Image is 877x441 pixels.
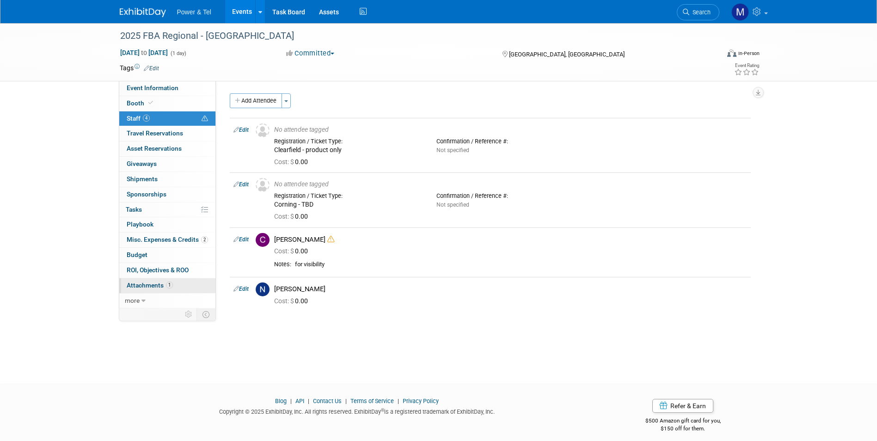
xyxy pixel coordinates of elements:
[127,220,153,228] span: Playbook
[509,51,625,58] span: [GEOGRAPHIC_DATA], [GEOGRAPHIC_DATA]
[177,8,211,16] span: Power & Tel
[126,206,142,213] span: Tasks
[127,160,157,167] span: Giveaways
[127,282,173,289] span: Attachments
[181,308,197,320] td: Personalize Event Tab Strip
[327,236,334,243] i: Double-book Warning!
[143,115,150,122] span: 4
[127,129,183,137] span: Travel Reservations
[119,248,215,263] a: Budget
[738,50,760,57] div: In-Person
[230,93,282,108] button: Add Attendee
[274,138,423,145] div: Registration / Ticket Type:
[119,263,215,278] a: ROI, Objectives & ROO
[608,425,758,433] div: $150 off for them.
[196,308,215,320] td: Toggle Event Tabs
[144,65,159,72] a: Edit
[233,236,249,243] a: Edit
[274,213,295,220] span: Cost: $
[119,172,215,187] a: Shipments
[274,158,312,165] span: 0.00
[306,398,312,404] span: |
[436,192,585,200] div: Confirmation / Reference #:
[256,178,270,192] img: Unassigned-User-Icon.png
[127,115,150,122] span: Staff
[119,233,215,247] a: Misc. Expenses & Credits2
[120,63,159,73] td: Tags
[256,233,270,247] img: C.jpg
[295,398,304,404] a: API
[608,411,758,432] div: $500 Amazon gift card for you,
[283,49,338,58] button: Committed
[274,235,747,244] div: [PERSON_NAME]
[274,285,747,294] div: [PERSON_NAME]
[275,398,287,404] a: Blog
[233,181,249,188] a: Edit
[436,202,469,208] span: Not specified
[381,408,384,413] sup: ®
[140,49,148,56] span: to
[274,247,295,255] span: Cost: $
[288,398,294,404] span: |
[148,100,153,105] i: Booth reservation complete
[274,213,312,220] span: 0.00
[436,147,469,153] span: Not specified
[727,49,736,57] img: Format-Inperson.png
[119,294,215,308] a: more
[274,192,423,200] div: Registration / Ticket Type:
[119,157,215,171] a: Giveaways
[119,278,215,293] a: Attachments1
[274,126,747,134] div: No attendee tagged
[170,50,186,56] span: (1 day)
[120,405,595,416] div: Copyright © 2025 ExhibitDay, Inc. All rights reserved. ExhibitDay is a registered trademark of Ex...
[120,8,166,17] img: ExhibitDay
[677,4,719,20] a: Search
[127,145,182,152] span: Asset Reservations
[734,63,759,68] div: Event Rating
[403,398,439,404] a: Privacy Policy
[127,190,166,198] span: Sponsorships
[166,282,173,288] span: 1
[119,217,215,232] a: Playbook
[127,84,178,92] span: Event Information
[652,399,713,413] a: Refer & Earn
[127,99,155,107] span: Booth
[127,251,147,258] span: Budget
[127,175,158,183] span: Shipments
[119,81,215,96] a: Event Information
[256,282,270,296] img: N.jpg
[233,127,249,133] a: Edit
[119,126,215,141] a: Travel Reservations
[274,158,295,165] span: Cost: $
[295,261,747,269] div: for visibility
[119,96,215,111] a: Booth
[127,266,189,274] span: ROI, Objectives & ROO
[119,187,215,202] a: Sponsorships
[233,286,249,292] a: Edit
[731,3,749,21] img: Madalyn Bobbitt
[436,138,585,145] div: Confirmation / Reference #:
[127,236,208,243] span: Misc. Expenses & Credits
[395,398,401,404] span: |
[119,111,215,126] a: Staff4
[350,398,394,404] a: Terms of Service
[119,202,215,217] a: Tasks
[274,180,747,189] div: No attendee tagged
[274,247,312,255] span: 0.00
[274,261,291,268] div: Notes:
[117,28,705,44] div: 2025 FBA Regional - [GEOGRAPHIC_DATA]
[201,236,208,243] span: 2
[274,297,312,305] span: 0.00
[274,297,295,305] span: Cost: $
[202,115,208,123] span: Potential Scheduling Conflict -- at least one attendee is tagged in another overlapping event.
[125,297,140,304] span: more
[665,48,760,62] div: Event Format
[256,123,270,137] img: Unassigned-User-Icon.png
[119,141,215,156] a: Asset Reservations
[313,398,342,404] a: Contact Us
[120,49,168,57] span: [DATE] [DATE]
[343,398,349,404] span: |
[274,146,423,154] div: Clearfield - product only
[689,9,711,16] span: Search
[274,201,423,209] div: Corning - TBD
